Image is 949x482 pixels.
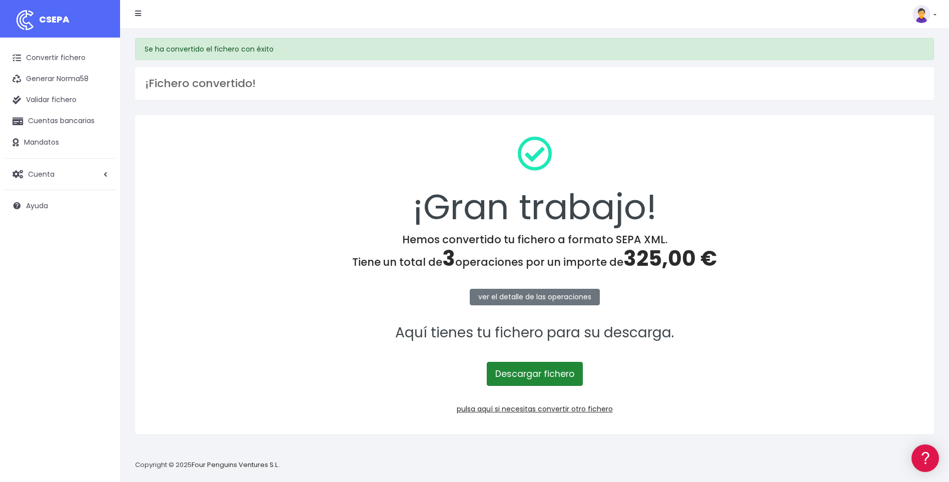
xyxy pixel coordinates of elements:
[5,69,115,90] a: Generar Norma58
[470,289,600,305] a: ver el detalle de las operaciones
[457,404,613,414] a: pulsa aquí si necesitas convertir otro fichero
[145,77,924,90] h3: ¡Fichero convertido!
[5,132,115,153] a: Mandatos
[442,244,455,273] span: 3
[5,164,115,185] a: Cuenta
[135,38,934,60] div: Se ha convertido el fichero con éxito
[13,8,38,33] img: logo
[148,128,921,233] div: ¡Gran trabajo!
[10,215,190,230] a: General
[10,240,190,250] div: Programadores
[487,362,583,386] a: Descargar fichero
[135,460,281,470] p: Copyright © 2025 .
[10,111,190,120] div: Convertir ficheros
[10,268,190,285] button: Contáctanos
[10,158,190,173] a: Videotutoriales
[10,142,190,158] a: Problemas habituales
[192,460,279,469] a: Four Penguins Ventures S.L.
[5,90,115,111] a: Validar fichero
[10,199,190,208] div: Facturación
[5,111,115,132] a: Cuentas bancarias
[5,195,115,216] a: Ayuda
[148,233,921,271] h4: Hemos convertido tu fichero a formato SEPA XML. Tiene un total de operaciones por un importe de
[26,201,48,211] span: Ayuda
[623,244,717,273] span: 325,00 €
[5,48,115,69] a: Convertir fichero
[912,5,930,23] img: profile
[138,288,193,298] a: POWERED BY ENCHANT
[10,256,190,271] a: API
[28,169,55,179] span: Cuenta
[10,70,190,79] div: Información general
[10,173,190,189] a: Perfiles de empresas
[10,85,190,101] a: Información general
[10,127,190,142] a: Formatos
[39,13,70,26] span: CSEPA
[148,322,921,344] p: Aquí tienes tu fichero para su descarga.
